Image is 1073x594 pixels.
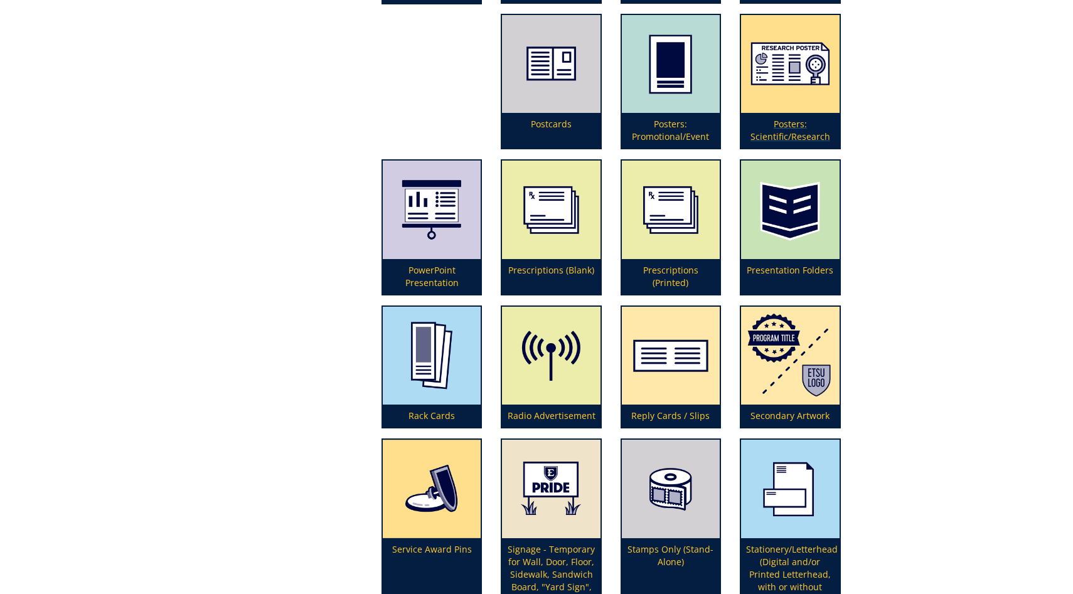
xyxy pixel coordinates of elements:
img: posters-scientific-5aa5927cecefc5.90805739.png [741,15,839,113]
a: Prescriptions (Printed) [622,161,720,294]
img: logo-development-5a32a3cdb5ef66.16397152.png [741,307,839,405]
img: blank%20prescriptions-655685b7a02444.91910750.png [502,161,600,258]
img: prescription-pads-594929dacd5317.41259872.png [622,161,720,258]
p: Presentation Folders [741,259,839,294]
img: stamps-59494cead5e902.98720607.png [622,440,720,538]
p: Posters: Scientific/Research [741,113,839,148]
a: Posters: Promotional/Event [622,15,720,148]
a: Radio Advertisement [502,307,600,427]
p: Posters: Promotional/Event [622,113,720,148]
img: radio-5a6255f45b2222.66064869.png [502,307,600,405]
img: reply-cards-598393db32d673.34949246.png [622,307,720,405]
img: letterhead-5949259c4d0423.28022678.png [741,440,839,538]
p: Prescriptions (Printed) [622,259,720,294]
img: poster-promotional-5949293418faa6.02706653.png [622,15,720,113]
a: Rack Cards [383,307,481,427]
a: Reply Cards / Slips [622,307,720,427]
a: Posters: Scientific/Research [741,15,839,148]
p: Rack Cards [383,405,481,427]
p: PowerPoint Presentation [383,259,481,294]
img: folders-5949219d3e5475.27030474.png [741,161,839,258]
a: Prescriptions (Blank) [502,161,600,294]
img: postcard-59839371c99131.37464241.png [502,15,600,113]
img: rack-cards-59492a653cf634.38175772.png [383,307,481,405]
p: Prescriptions (Blank) [502,259,600,294]
p: Radio Advertisement [502,405,600,427]
p: Postcards [502,113,600,148]
a: PowerPoint Presentation [383,161,481,294]
p: Reply Cards / Slips [622,405,720,427]
a: Postcards [502,15,600,148]
img: signage--temporary-59a74a8170e074.78038680.png [502,440,600,538]
p: Secondary Artwork [741,405,839,427]
img: powerpoint-presentation-5949298d3aa018.35992224.png [383,161,481,258]
a: Presentation Folders [741,161,839,294]
img: lapelpin2-5a4e838fd9dad7.57470525.png [383,440,481,538]
a: Secondary Artwork [741,307,839,427]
